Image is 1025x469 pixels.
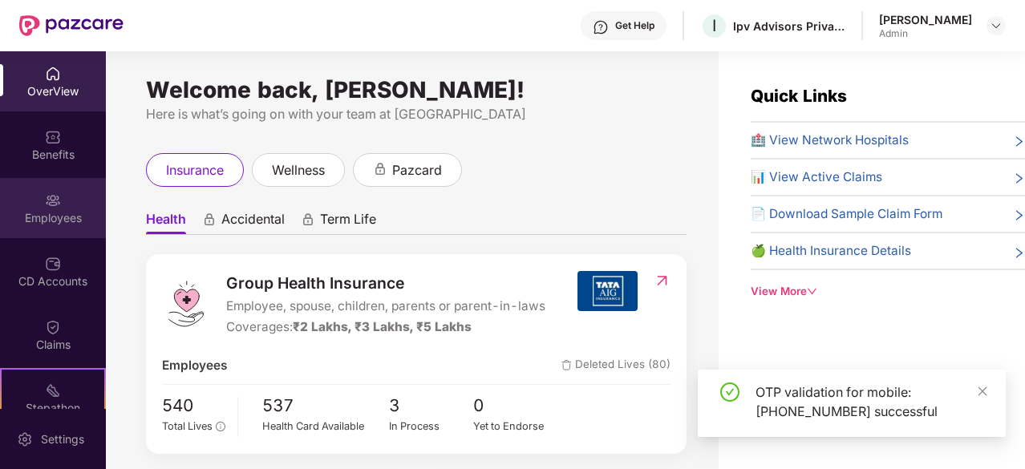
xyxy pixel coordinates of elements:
[751,86,847,106] span: Quick Links
[162,420,213,432] span: Total Lives
[389,393,474,419] span: 3
[807,286,817,297] span: down
[45,129,61,145] img: svg+xml;base64,PHN2ZyBpZD0iQmVuZWZpdHMiIHhtbG5zPSJodHRwOi8vd3d3LnczLm9yZy8yMDAwL3N2ZyIgd2lkdGg9Ij...
[262,418,389,435] div: Health Card Available
[373,162,387,176] div: animation
[733,18,845,34] div: Ipv Advisors Private Limited
[1013,208,1025,224] span: right
[577,271,638,311] img: insurerIcon
[45,319,61,335] img: svg+xml;base64,PHN2ZyBpZD0iQ2xhaW0iIHhtbG5zPSJodHRwOi8vd3d3LnczLm9yZy8yMDAwL3N2ZyIgd2lkdGg9IjIwIi...
[1013,171,1025,187] span: right
[389,418,474,435] div: In Process
[162,280,210,328] img: logo
[45,192,61,208] img: svg+xml;base64,PHN2ZyBpZD0iRW1wbG95ZWVzIiB4bWxucz0iaHR0cDovL3d3dy53My5vcmcvMjAwMC9zdmciIHdpZHRoPS...
[561,360,572,370] img: deleteIcon
[561,356,671,375] span: Deleted Lives (80)
[162,393,225,419] span: 540
[712,16,716,35] span: I
[45,256,61,272] img: svg+xml;base64,PHN2ZyBpZD0iQ0RfQWNjb3VudHMiIGRhdGEtbmFtZT0iQ0QgQWNjb3VudHMiIHhtbG5zPSJodHRwOi8vd3...
[162,356,227,375] span: Employees
[221,211,285,234] span: Accidental
[473,393,558,419] span: 0
[301,212,315,227] div: animation
[751,131,909,150] span: 🏥 View Network Hospitals
[2,400,104,416] div: Stepathon
[262,393,389,419] span: 537
[751,168,882,187] span: 📊 View Active Claims
[36,431,89,447] div: Settings
[146,104,687,124] div: Here is what’s going on with your team at [GEOGRAPHIC_DATA]
[19,15,124,36] img: New Pazcare Logo
[146,83,687,96] div: Welcome back, [PERSON_NAME]!
[751,283,1025,300] div: View More
[654,273,671,289] img: RedirectIcon
[226,297,545,316] span: Employee, spouse, children, parents or parent-in-laws
[977,386,988,397] span: close
[720,382,739,402] span: check-circle
[473,418,558,435] div: Yet to Endorse
[1013,134,1025,150] span: right
[226,317,545,337] div: Coverages:
[202,212,217,227] div: animation
[216,422,225,431] span: info-circle
[751,204,942,224] span: 📄 Download Sample Claim Form
[272,160,325,180] span: wellness
[320,211,376,234] span: Term Life
[990,19,1003,32] img: svg+xml;base64,PHN2ZyBpZD0iRHJvcGRvd24tMzJ4MzIiIHhtbG5zPSJodHRwOi8vd3d3LnczLm9yZy8yMDAwL3N2ZyIgd2...
[593,19,609,35] img: svg+xml;base64,PHN2ZyBpZD0iSGVscC0zMngzMiIgeG1sbnM9Imh0dHA6Ly93d3cudzMub3JnLzIwMDAvc3ZnIiB3aWR0aD...
[45,66,61,82] img: svg+xml;base64,PHN2ZyBpZD0iSG9tZSIgeG1sbnM9Imh0dHA6Ly93d3cudzMub3JnLzIwMDAvc3ZnIiB3aWR0aD0iMjAiIG...
[226,271,545,295] span: Group Health Insurance
[879,12,972,27] div: [PERSON_NAME]
[146,211,186,234] span: Health
[1013,245,1025,261] span: right
[756,382,987,421] div: OTP validation for mobile: [PHONE_NUMBER] successful
[17,431,33,447] img: svg+xml;base64,PHN2ZyBpZD0iU2V0dGluZy0yMHgyMCIgeG1sbnM9Imh0dHA6Ly93d3cudzMub3JnLzIwMDAvc3ZnIiB3aW...
[879,27,972,40] div: Admin
[751,241,911,261] span: 🍏 Health Insurance Details
[615,19,654,32] div: Get Help
[392,160,442,180] span: pazcard
[293,319,472,334] span: ₹2 Lakhs, ₹3 Lakhs, ₹5 Lakhs
[45,382,61,398] img: svg+xml;base64,PHN2ZyB4bWxucz0iaHR0cDovL3d3dy53My5vcmcvMjAwMC9zdmciIHdpZHRoPSIyMSIgaGVpZ2h0PSIyMC...
[166,160,224,180] span: insurance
